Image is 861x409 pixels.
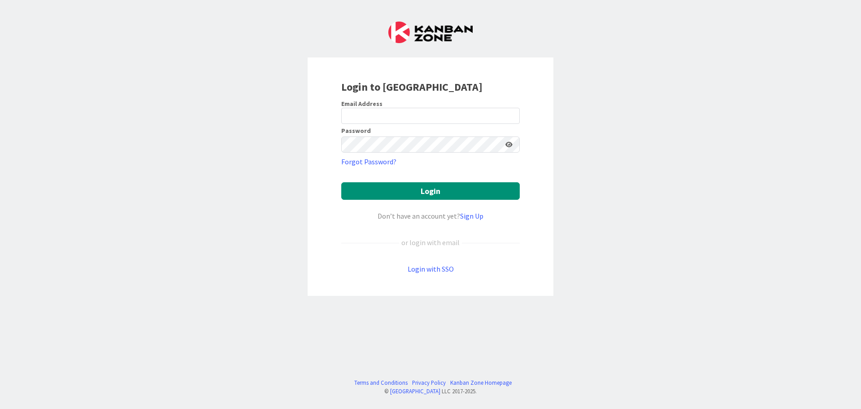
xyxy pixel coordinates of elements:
a: Login with SSO [408,264,454,273]
a: Terms and Conditions [354,378,408,387]
a: [GEOGRAPHIC_DATA] [390,387,440,395]
label: Password [341,128,371,134]
a: Forgot Password? [341,156,396,167]
a: Kanban Zone Homepage [450,378,512,387]
div: Don’t have an account yet? [341,211,520,221]
img: Kanban Zone [388,22,473,43]
button: Login [341,182,520,200]
a: Privacy Policy [412,378,446,387]
div: or login with email [399,237,462,248]
label: Email Address [341,100,383,108]
a: Sign Up [460,211,483,220]
div: © LLC 2017- 2025 . [350,387,512,396]
b: Login to [GEOGRAPHIC_DATA] [341,80,483,94]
